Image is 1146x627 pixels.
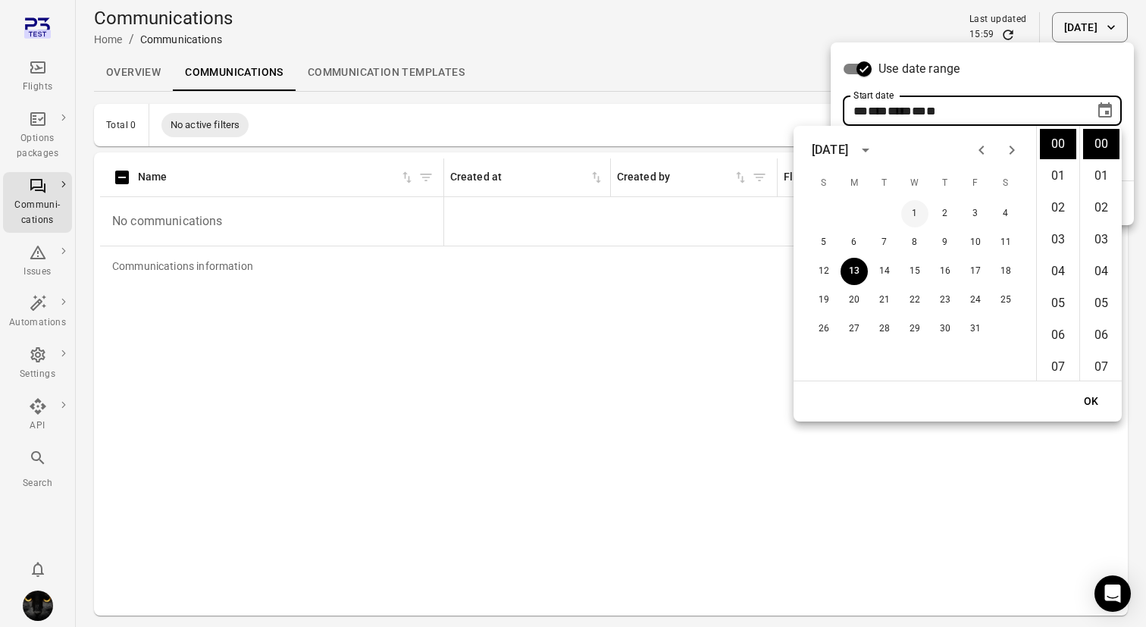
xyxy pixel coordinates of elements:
[962,287,989,314] button: 24
[853,105,868,117] span: Day
[810,315,838,343] button: 26
[1090,96,1120,126] button: Choose date, selected date is Oct 13, 2025
[932,168,959,199] span: Thursday
[888,105,912,117] span: Year
[841,258,868,285] button: 13
[812,141,848,159] div: [DATE]
[1040,352,1076,382] li: 7 hours
[901,315,928,343] button: 29
[962,229,989,256] button: 10
[810,229,838,256] button: 5
[871,315,898,343] button: 28
[1094,575,1131,612] div: Open Intercom Messenger
[1040,320,1076,350] li: 6 hours
[1083,352,1119,382] li: 7 minutes
[868,105,888,117] span: Month
[932,287,959,314] button: 23
[1083,224,1119,255] li: 3 minutes
[966,135,997,165] button: Previous month
[962,315,989,343] button: 31
[1083,161,1119,191] li: 1 minutes
[992,229,1019,256] button: 11
[926,105,936,117] span: Minutes
[1037,126,1079,381] ul: Select hours
[962,258,989,285] button: 17
[1040,129,1076,159] li: 0 hours
[1040,193,1076,223] li: 2 hours
[992,168,1019,199] span: Saturday
[1079,126,1122,381] ul: Select minutes
[1040,224,1076,255] li: 3 hours
[932,258,959,285] button: 16
[1083,129,1119,159] li: 0 minutes
[878,60,960,78] span: Use date range
[1040,288,1076,318] li: 5 hours
[932,315,959,343] button: 30
[962,168,989,199] span: Friday
[1083,288,1119,318] li: 5 minutes
[1040,256,1076,287] li: 4 hours
[871,287,898,314] button: 21
[1083,256,1119,287] li: 4 minutes
[901,229,928,256] button: 8
[841,168,868,199] span: Monday
[871,229,898,256] button: 7
[962,200,989,227] button: 3
[1083,320,1119,350] li: 6 minutes
[901,168,928,199] span: Wednesday
[992,258,1019,285] button: 18
[853,137,878,163] button: calendar view is open, switch to year view
[901,287,928,314] button: 22
[841,287,868,314] button: 20
[1067,387,1116,415] button: OK
[1040,161,1076,191] li: 1 hours
[841,315,868,343] button: 27
[932,200,959,227] button: 2
[871,168,898,199] span: Tuesday
[810,258,838,285] button: 12
[992,200,1019,227] button: 4
[853,89,894,102] label: Start date
[992,287,1019,314] button: 25
[871,258,898,285] button: 14
[997,135,1027,165] button: Next month
[912,105,926,117] span: Hours
[901,200,928,227] button: 1
[810,168,838,199] span: Sunday
[810,287,838,314] button: 19
[1083,193,1119,223] li: 2 minutes
[841,229,868,256] button: 6
[932,229,959,256] button: 9
[901,258,928,285] button: 15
